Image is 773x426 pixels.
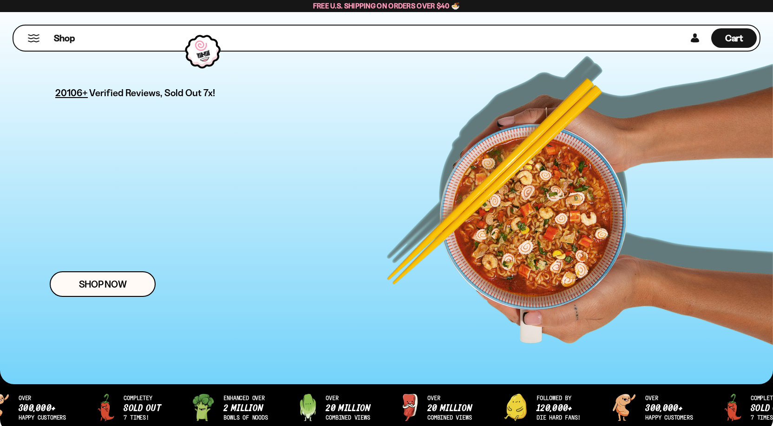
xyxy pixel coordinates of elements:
[313,1,460,10] span: Free U.S. Shipping on Orders over $40 🍜
[89,87,215,98] span: Verified Reviews, Sold Out 7x!
[54,28,75,48] a: Shop
[27,34,40,42] button: Mobile Menu Trigger
[725,33,743,44] span: Cart
[54,32,75,45] span: Shop
[55,85,88,100] span: 20106+
[50,271,156,297] a: Shop Now
[711,26,757,51] a: Cart
[79,279,127,289] span: Shop Now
